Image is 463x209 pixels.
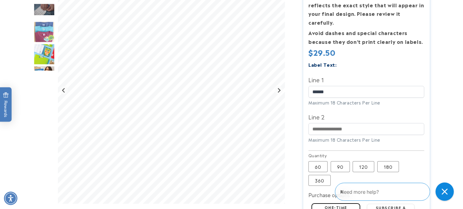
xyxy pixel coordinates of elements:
span: $29.50 [308,47,336,58]
iframe: Sign Up via Text for Offers [5,160,77,179]
label: Line 2 [308,112,424,122]
div: Maximum 18 Characters Per Line [308,99,424,106]
iframe: Gorgias Floating Chat [335,180,457,203]
button: Next slide [275,86,283,94]
div: Go to slide 4 [34,21,55,43]
legend: Quantity [308,152,327,158]
span: Rewards [3,92,9,118]
div: Maximum 18 Characters Per Line [308,136,424,143]
div: Accessibility Menu [4,192,17,205]
button: Previous slide [60,86,68,94]
label: 120 [353,161,374,172]
label: Label Text: [308,61,337,68]
label: 60 [308,161,328,172]
div: Go to slide 6 [34,66,55,87]
label: 360 [308,175,331,186]
div: Go to slide 5 [34,44,55,65]
label: 90 [331,161,350,172]
label: 180 [377,161,399,172]
strong: Avoid dashes and special characters because they don’t print clearly on labels. [308,29,423,45]
label: Purchase options [308,191,350,198]
label: Line 1 [308,75,424,84]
